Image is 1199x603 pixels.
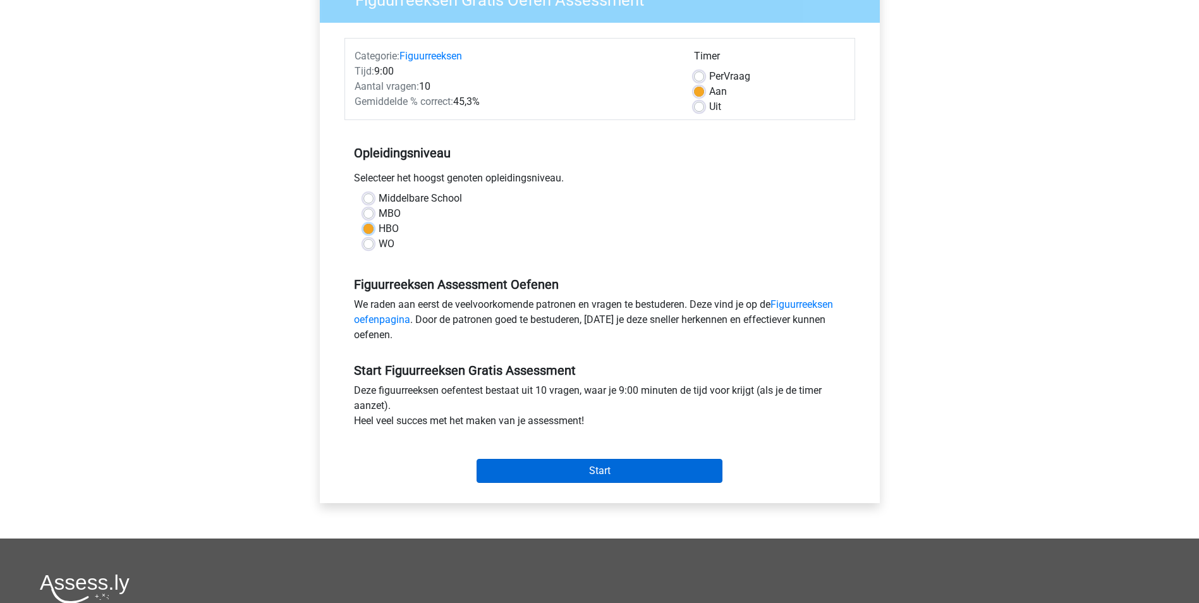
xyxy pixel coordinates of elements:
[379,191,462,206] label: Middelbare School
[344,297,855,348] div: We raden aan eerst de veelvoorkomende patronen en vragen te bestuderen. Deze vind je op de . Door...
[355,65,374,77] span: Tijd:
[379,236,394,252] label: WO
[477,459,722,483] input: Start
[355,95,453,107] span: Gemiddelde % correct:
[709,84,727,99] label: Aan
[694,49,845,69] div: Timer
[344,383,855,434] div: Deze figuurreeksen oefentest bestaat uit 10 vragen, waar je 9:00 minuten de tijd voor krijgt (als...
[354,363,846,378] h5: Start Figuurreeksen Gratis Assessment
[345,79,685,94] div: 10
[354,277,846,292] h5: Figuurreeksen Assessment Oefenen
[709,69,750,84] label: Vraag
[344,171,855,191] div: Selecteer het hoogst genoten opleidingsniveau.
[379,206,401,221] label: MBO
[354,140,846,166] h5: Opleidingsniveau
[345,94,685,109] div: 45,3%
[709,70,724,82] span: Per
[355,80,419,92] span: Aantal vragen:
[379,221,399,236] label: HBO
[399,50,462,62] a: Figuurreeksen
[709,99,721,114] label: Uit
[355,50,399,62] span: Categorie:
[345,64,685,79] div: 9:00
